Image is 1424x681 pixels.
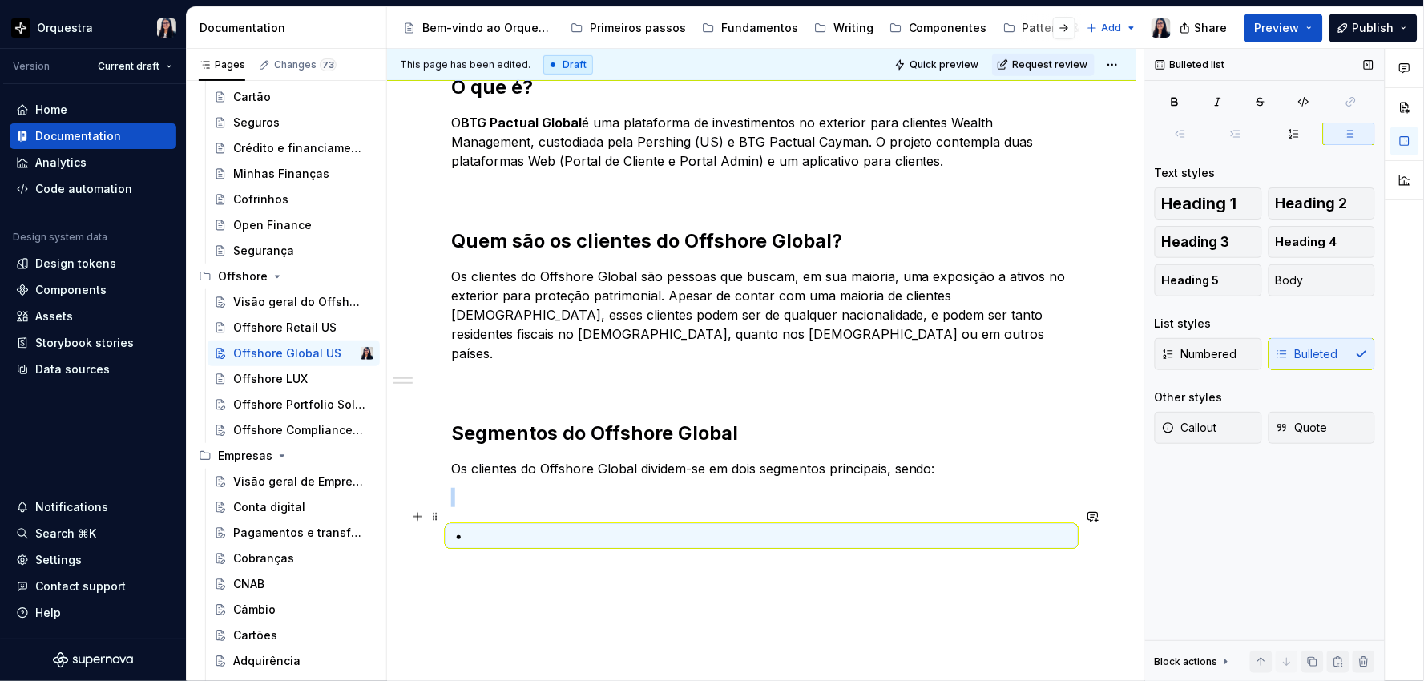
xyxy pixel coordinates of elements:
div: Visão geral de Empresas [233,473,365,490]
div: Pagamentos e transferências [233,525,365,541]
span: This page has been edited. [400,58,530,71]
div: Storybook stories [35,335,134,351]
button: Numbered [1155,338,1262,370]
p: O é uma plataforma de investimentos no exterior para clientes Wealth Management, custodiada pela ... [451,113,1072,171]
a: Design tokens [10,251,176,276]
button: Share [1172,14,1238,42]
div: Other styles [1155,389,1223,405]
div: Writing [833,20,873,36]
button: Search ⌘K [10,521,176,546]
img: Isabela Braga [361,347,373,360]
div: Notifications [35,499,108,515]
a: Home [10,97,176,123]
a: Offshore Global USIsabela Braga [208,340,380,366]
button: Heading 4 [1269,226,1376,258]
a: Components [10,277,176,303]
strong: BTG Pactual Global [461,115,582,131]
div: Page tree [397,12,1079,44]
div: Offshore [218,268,268,284]
button: Body [1269,264,1376,296]
a: Writing [808,15,880,41]
div: Conta digital [233,499,305,515]
button: Callout [1155,412,1262,444]
div: Components [35,282,107,298]
div: Text styles [1155,165,1216,181]
div: Bem-vindo ao Orquestra! [422,20,555,36]
div: Data sources [35,361,110,377]
a: Settings [10,547,176,573]
div: Version [13,60,50,73]
div: Cartão [233,89,271,105]
span: Heading 1 [1162,195,1237,212]
a: CNAB [208,571,380,597]
button: Heading 5 [1155,264,1262,296]
div: CNAB [233,576,264,592]
button: Contact support [10,574,176,599]
a: Seguros [208,110,380,135]
span: Numbered [1162,346,1237,362]
a: Assets [10,304,176,329]
span: Add [1102,22,1122,34]
a: Conta digital [208,494,380,520]
a: Crédito e financiamento [208,135,380,161]
div: Search ⌘K [35,526,96,542]
div: Offshore Retail US [233,320,337,336]
a: Câmbio [208,597,380,623]
span: Heading 4 [1276,234,1337,250]
a: Offshore Retail US [208,315,380,340]
button: Preview [1244,14,1323,42]
a: Minhas Finanças [208,161,380,187]
a: Componentes [883,15,994,41]
div: Empresas [192,443,380,469]
div: Analytics [35,155,87,171]
div: Segurança [233,243,294,259]
div: Empresas [218,448,272,464]
a: Data sources [10,357,176,382]
div: List styles [1155,316,1212,332]
div: Home [35,102,67,118]
a: Cofrinhos [208,187,380,212]
span: Publish [1353,20,1394,36]
span: Heading 5 [1162,272,1220,288]
div: Documentation [35,128,121,144]
div: Design system data [13,231,107,244]
span: Request review [1012,58,1087,71]
div: Settings [35,552,82,568]
span: Share [1195,20,1228,36]
div: Orquestra [37,20,93,36]
span: Heading 2 [1276,195,1348,212]
button: Publish [1329,14,1418,42]
div: Documentation [200,20,380,36]
button: Current draft [91,55,180,78]
div: Offshore Global US [233,345,341,361]
button: Heading 3 [1155,226,1262,258]
a: Offshore Portfolio Solutions [208,392,380,417]
button: Help [10,600,176,626]
div: Minhas Finanças [233,166,329,182]
button: Request review [992,54,1095,76]
h2: Quem são os clientes do Offshore Global? [451,228,1072,254]
p: Os clientes do Offshore Global dividem-se em dois segmentos principais, sendo: [451,459,1072,478]
button: Heading 1 [1155,187,1262,220]
div: Cartões [233,627,277,643]
div: Offshore Compliance Cayman [233,422,365,438]
div: Contact support [35,578,126,594]
span: Heading 3 [1162,234,1230,250]
div: Câmbio [233,602,276,618]
a: Analytics [10,150,176,175]
h2: Segmentos do Offshore Global [451,421,1072,446]
div: Assets [35,308,73,324]
a: Fundamentos [696,15,805,41]
div: Draft [543,55,593,75]
div: Offshore [192,264,380,289]
div: Visão geral do Offshore [233,294,365,310]
div: Cofrinhos [233,191,288,208]
img: Isabela Braga [157,18,176,38]
div: Open Finance [233,217,312,233]
button: Notifications [10,494,176,520]
svg: Supernova Logo [53,652,133,668]
span: Preview [1255,20,1300,36]
a: Cartões [208,623,380,648]
button: Heading 2 [1269,187,1376,220]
